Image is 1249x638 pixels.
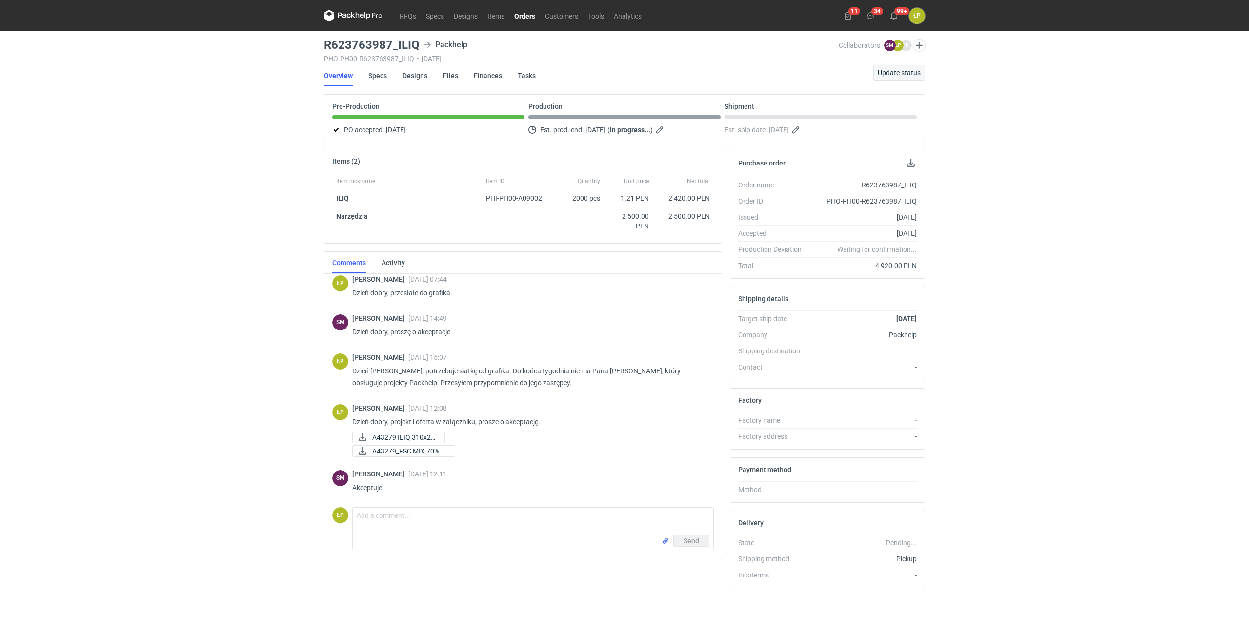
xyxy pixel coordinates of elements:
[518,65,536,86] a: Tasks
[809,212,917,222] div: [DATE]
[486,193,551,203] div: PHI-PH00-A09002
[352,314,408,322] span: [PERSON_NAME]
[332,103,380,110] p: Pre-Production
[332,157,360,165] h2: Items (2)
[608,211,649,231] div: 2 500.00 PLN
[886,8,902,23] button: 99+
[608,193,649,203] div: 1.21 PLN
[332,252,366,273] a: Comments
[738,538,809,548] div: State
[809,554,917,564] div: Pickup
[336,194,349,202] a: ILIQ
[332,507,348,523] figcaption: ŁP
[332,353,348,370] div: Łukasz Postawa
[408,353,447,361] span: [DATE] 15:07
[408,404,447,412] span: [DATE] 12:08
[474,65,502,86] a: Finances
[332,314,348,330] div: Sebastian Markut
[892,40,904,51] figcaption: ŁP
[395,10,421,21] a: RFQs
[738,432,809,441] div: Factory address
[408,275,447,283] span: [DATE] 07:44
[650,126,653,134] em: )
[449,10,483,21] a: Designs
[332,275,348,291] div: Łukasz Postawa
[738,485,809,494] div: Method
[352,353,408,361] span: [PERSON_NAME]
[809,432,917,441] div: -
[769,124,789,136] span: [DATE]
[791,124,803,136] button: Edit estimated shipping date
[738,415,809,425] div: Factory name
[738,570,809,580] div: Incoterms
[839,41,880,49] span: Collaborators
[528,103,563,110] p: Production
[873,65,925,81] button: Update status
[840,8,856,23] button: 11
[583,10,609,21] a: Tools
[372,432,437,443] span: A43279 ILIQ 310x22...
[486,177,504,185] span: Item ID
[509,10,540,21] a: Orders
[609,10,646,21] a: Analytics
[738,295,788,303] h2: Shipping details
[905,157,917,169] button: Download PO
[585,124,605,136] span: [DATE]
[809,196,917,206] div: PHO-PH00-R623763987_ILIQ
[352,365,706,389] p: Dzień [PERSON_NAME], potrzebuje siatkę od grafika. Do końca tygodnia nie ma Pana [PERSON_NAME], k...
[352,404,408,412] span: [PERSON_NAME]
[657,211,710,221] div: 2 500.00 PLN
[332,314,348,330] figcaption: SM
[809,570,917,580] div: -
[332,404,348,420] figcaption: ŁP
[324,10,383,21] svg: Packhelp Pro
[863,8,879,23] button: 34
[352,432,445,443] a: A43279 ILIQ 310x22...
[443,65,458,86] a: Files
[738,330,809,340] div: Company
[657,193,710,203] div: 2 420.00 PLN
[382,252,405,273] a: Activity
[352,482,706,494] p: Akceptuje
[368,65,387,86] a: Specs
[332,470,348,486] figcaption: SM
[738,228,809,238] div: Accepted
[332,470,348,486] div: Sebastian Markut
[352,432,445,443] div: A43279 ILIQ 310x224x46xE.pdf
[837,245,917,254] em: Waiting for confirmation...
[738,180,809,190] div: Order name
[738,212,809,222] div: Issued
[324,39,420,51] h3: R623763987_ILIQ
[655,124,666,136] button: Edit estimated production end date
[809,228,917,238] div: [DATE]
[738,314,809,324] div: Target ship date
[352,326,706,338] p: Dzień dobry, proszę o akceptacje
[738,261,809,270] div: Total
[332,275,348,291] figcaption: ŁP
[403,65,427,86] a: Designs
[423,39,467,51] div: Packhelp
[687,177,710,185] span: Net total
[738,245,809,254] div: Production Deviation
[352,287,706,299] p: Dzień dobry, przesłałe do grafika.
[324,65,353,86] a: Overview
[336,212,368,220] strong: Narzędzia
[738,466,791,473] h2: Payment method
[610,126,650,134] strong: In progress...
[809,485,917,494] div: -
[738,346,809,356] div: Shipping destination
[332,124,524,136] div: PO accepted:
[332,507,348,523] div: Łukasz Postawa
[528,124,721,136] div: Est. prod. end:
[607,126,610,134] em: (
[809,330,917,340] div: Packhelp
[408,470,447,478] span: [DATE] 12:11
[332,353,348,370] figcaption: ŁP
[884,40,896,51] figcaption: SM
[878,69,921,76] span: Update status
[909,8,925,24] figcaption: ŁP
[725,124,917,136] div: Est. ship date:
[673,535,709,547] button: Send
[352,445,455,457] a: A43279_FSC MIX 70% R...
